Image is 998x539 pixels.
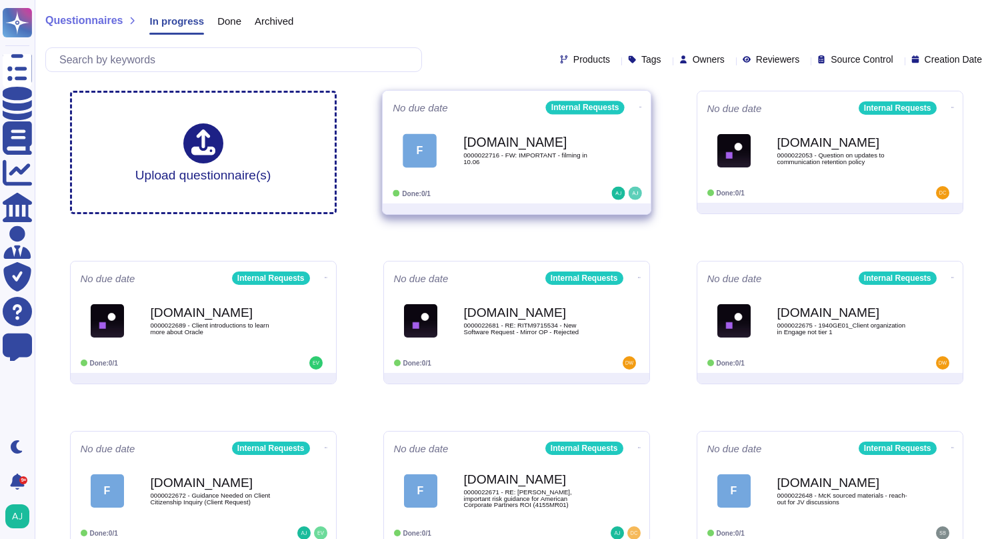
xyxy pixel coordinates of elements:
img: Logo [91,304,124,338]
span: Done: 0/1 [717,530,745,537]
span: No due date [81,444,135,454]
span: Products [573,55,610,64]
b: [DOMAIN_NAME] [464,473,597,486]
img: user [611,187,625,200]
span: 0000022681 - RE: RITM9715534 - New Software Request - Mirror OP - Rejected [464,322,597,335]
span: 0000022671 - RE: [PERSON_NAME], important risk guidance for American Corporate Partners ROI (4155... [464,489,597,508]
div: F [91,474,124,508]
b: [DOMAIN_NAME] [777,306,911,319]
img: Logo [404,304,437,338]
span: 0000022053 - Question on updates to communication retention policy [777,152,911,165]
div: Internal Requests [859,442,937,455]
span: No due date [394,274,449,284]
img: user [623,356,636,370]
img: user [936,356,949,370]
span: 0000022672 - Guidance Needed on Client Citizenship Inquiry (Client Request) [151,492,284,505]
span: Done: 0/1 [403,530,431,537]
span: Done [217,16,241,26]
div: Internal Requests [232,272,310,285]
span: No due date [707,444,762,454]
b: [DOMAIN_NAME] [151,476,284,489]
span: Source Control [831,55,893,64]
b: [DOMAIN_NAME] [777,136,911,149]
span: In progress [149,16,204,26]
div: F [403,133,437,167]
span: Owners [693,55,725,64]
b: [DOMAIN_NAME] [151,306,284,319]
img: user [309,356,323,370]
span: Archived [255,16,293,26]
span: 0000022716 - FW: IMPORTANT - filming in 10.06 [463,152,598,165]
b: [DOMAIN_NAME] [777,476,911,489]
img: user [936,186,949,199]
b: [DOMAIN_NAME] [463,136,598,149]
span: 0000022689 - Client introductions to learn more about Oracle [151,322,284,335]
div: Internal Requests [232,442,310,455]
div: Internal Requests [545,101,624,114]
img: Logo [717,304,751,338]
span: Done: 0/1 [403,360,431,367]
img: Logo [717,134,751,167]
span: Tags [641,55,661,64]
span: Questionnaires [45,15,123,26]
div: Internal Requests [859,272,937,285]
span: Done: 0/1 [717,360,745,367]
button: user [3,502,39,531]
span: No due date [393,103,448,113]
span: Done: 0/1 [90,530,118,537]
div: Upload questionnaire(s) [135,123,271,181]
div: F [404,474,437,508]
span: Creation Date [925,55,982,64]
input: Search by keywords [53,48,421,71]
div: Internal Requests [545,272,623,285]
span: No due date [707,274,762,284]
span: Reviewers [756,55,799,64]
b: [DOMAIN_NAME] [464,306,597,319]
span: 0000022675 - 1940GE01_Client organization in Engage not tier 1 [777,322,911,335]
div: Internal Requests [859,101,937,115]
div: 9+ [19,476,27,484]
span: 0000022648 - McK sourced materials - reach-out for JV discussions [777,492,911,505]
span: Done: 0/1 [90,360,118,367]
div: Internal Requests [545,442,623,455]
div: F [717,474,751,508]
img: user [5,504,29,528]
span: No due date [81,274,135,284]
span: Done: 0/1 [402,189,431,197]
span: No due date [394,444,449,454]
span: Done: 0/1 [717,189,745,197]
span: No due date [707,103,762,113]
img: user [628,187,641,200]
